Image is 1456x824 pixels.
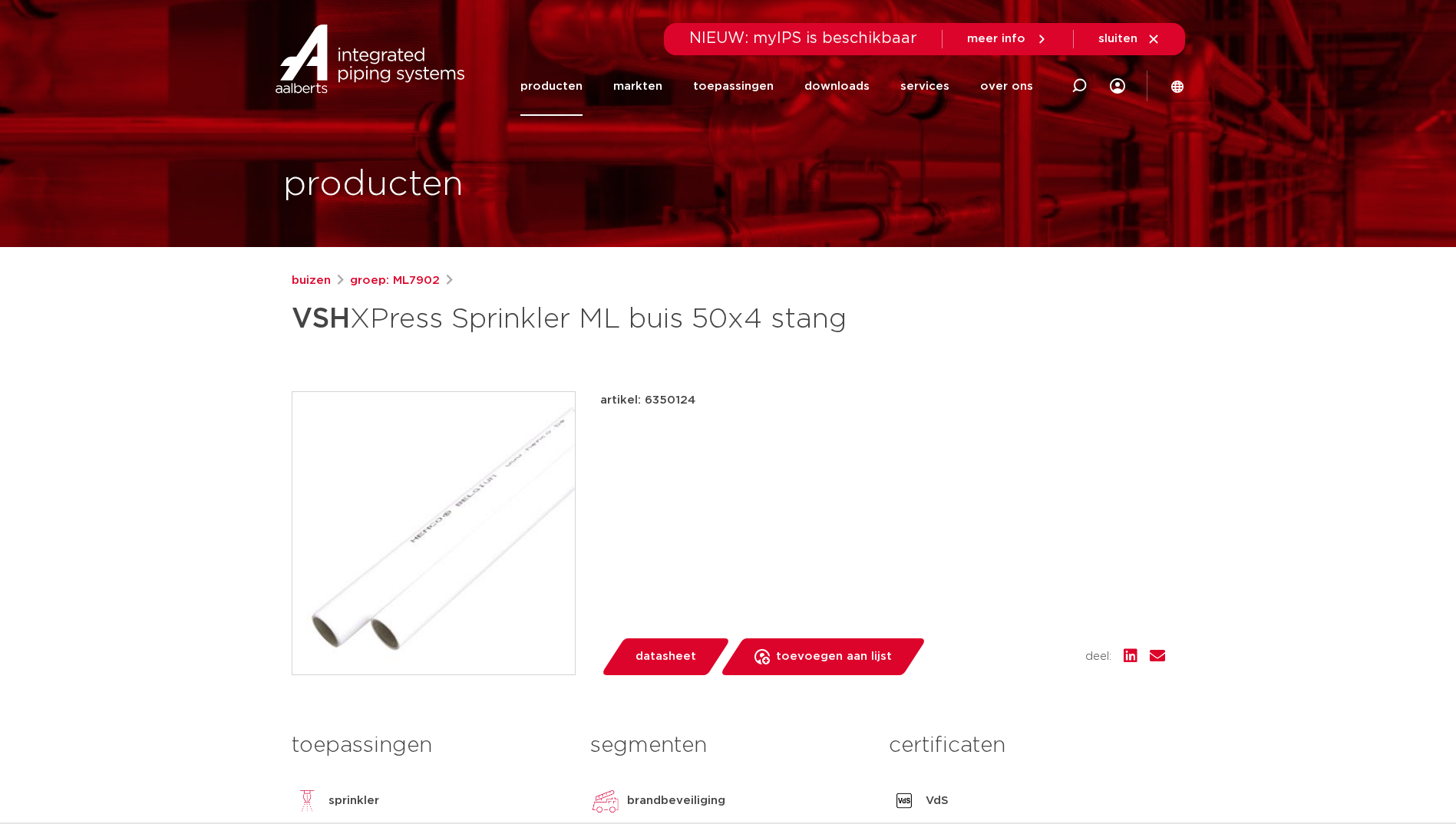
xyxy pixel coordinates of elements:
[926,792,949,810] p: VdS
[1098,32,1161,46] a: sluiten
[292,392,575,674] img: Product Image for VSH XPress Sprinkler ML buis 50x4 stang
[967,33,1025,44] span: meer info
[283,160,464,209] h1: producten
[627,792,725,810] p: brandbeveiliging
[967,32,1048,46] a: meer info
[590,730,866,761] h3: segmenten
[900,57,949,116] a: services
[689,31,917,46] span: NIEUW: myIPS is beschikbaar
[590,786,621,816] img: brandbeveiliging
[776,644,892,669] span: toevoegen aan lijst
[889,786,919,816] img: VdS
[292,730,567,761] h3: toepassingen
[520,57,583,116] a: producten
[292,786,322,816] img: sprinkler
[980,57,1033,116] a: over ons
[292,272,331,290] a: buizen
[804,57,870,116] a: downloads
[889,730,1164,761] h3: certificaten
[350,272,440,290] a: groep: ML7902
[292,305,350,333] strong: VSH
[600,391,695,410] p: artikel: 6350124
[693,57,774,116] a: toepassingen
[636,644,696,669] span: datasheet
[1085,648,1111,666] span: deel:
[613,57,662,116] a: markten
[1098,33,1137,44] span: sluiten
[329,792,379,810] p: sprinkler
[292,296,868,342] h1: XPress Sprinkler ML buis 50x4 stang
[600,638,731,675] a: datasheet
[520,57,1033,116] nav: Menu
